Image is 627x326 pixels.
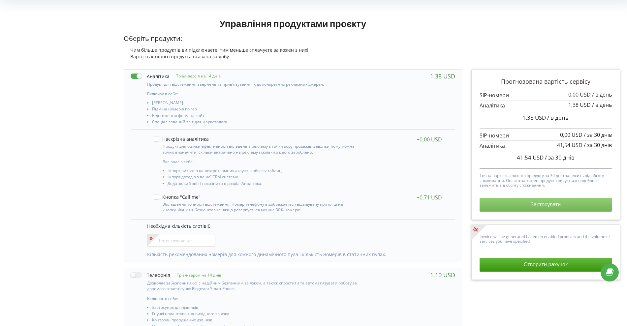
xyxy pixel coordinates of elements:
span: / за 30 днів [545,154,575,161]
span: 41,54 USD [517,154,544,161]
span: / в день [547,114,569,121]
span: 0 [208,223,210,229]
div: Чим більше продуктів ви підключаєте, тим меньше сплачуєте за кожен з них! [124,47,462,53]
div: 1,10 USD [430,272,455,278]
p: Оберіть продукти: [124,34,462,44]
p: Збільшення точності відстеження. Номер телефону відображається відвідувачу при кліці на кнопку. Ф... [163,201,356,213]
p: Включає в себе: [147,91,358,97]
p: SIP-номери [480,132,612,139]
p: Продукт для відстеження звернень та прив'язування їх до конкретних рекламних джерел. [147,81,358,87]
button: Застосувати [480,198,612,212]
li: Застосунок для дзвінків [152,305,358,311]
span: 0,00 USD [568,91,591,98]
button: Створити рахунок [480,258,612,272]
li: Відстеження форм на сайті [152,113,358,120]
label: Кнопка "Call me" [154,194,201,200]
li: Імпорт витрат з ваших рекламних акаунтів або csv таблиці, [168,168,356,175]
div: +0,00 USD [417,136,442,143]
li: Гнучкі налаштування вихідного зв'язку [152,311,358,318]
div: 1,38 USD [430,73,455,79]
p: Invoice will be generated based on enabled products and the volume of services you have specified [480,233,612,244]
p: Тріал-версія на 14 днів [170,272,221,278]
p: Аналітика [480,142,612,150]
li: Підміна номерів по гео [152,107,358,113]
span: / за 30 днів [584,131,612,138]
li: [PERSON_NAME] [152,101,358,107]
span: 1,38 USD [522,114,546,121]
p: Аналітика [480,102,612,109]
span: 1,38 USD [568,101,591,108]
span: / за 30 днів [584,141,612,149]
p: Необхідна кількість слотів: [147,223,449,229]
label: Наскрізна аналітика [154,136,209,142]
p: SIP-номери [480,92,612,99]
p: Включає в себе: [147,296,358,301]
span: / в день [592,101,612,108]
span: 41,54 USD [557,141,582,149]
li: Додатковий звіт і показники в розділі Аналітика. [168,181,356,188]
div: +0,71 USD [417,194,442,201]
p: Включає в себе: [163,159,356,164]
p: Кількість рекомендованих номерів для кожного динамічного пула і кількість номерів в статичних пулах. [147,251,449,258]
p: Точна вартість кожного продукту за 30 днів залежить від обсягу споживання. Оплата за кожен продук... [480,172,612,188]
p: Продукт для оцінки ефективності вкладень в рекламу з точки зору продажів. Завдяки йому можна точн... [163,143,356,155]
li: Контроль пропущених дзвінків [152,318,358,324]
div: Вартість кожного продукта вказана за добу. [124,53,462,60]
input: Enter new value... [147,234,215,247]
p: Дозволяє забезпечити офіс надійним безпечним зв'язком, а також спростити та автоматизувати роботу... [147,280,358,291]
li: Спеціалізований звіт для маркетолога [152,120,358,126]
p: Прогнозована вартість сервісу [480,77,612,86]
span: 0,00 USD [560,131,582,138]
label: Телефонія [131,272,170,279]
label: Аналітика [131,73,170,80]
p: Тріал-версія на 14 днів [170,73,221,79]
li: Імпорт доходів з вашої CRM системи, [168,175,356,181]
h1: Управління продуктами проєкту [124,17,462,29]
span: / в день [592,91,612,98]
